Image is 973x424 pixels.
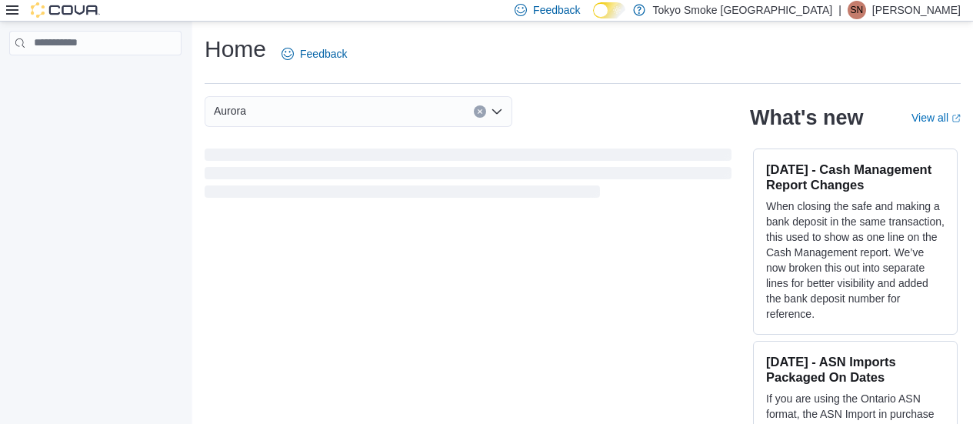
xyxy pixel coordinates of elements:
p: When closing the safe and making a bank deposit in the same transaction, this used to show as one... [766,199,945,322]
div: Stephanie Neblett [848,1,866,19]
p: | [838,1,841,19]
p: [PERSON_NAME] [872,1,961,19]
h3: [DATE] - Cash Management Report Changes [766,162,945,192]
nav: Complex example [9,58,182,95]
span: Aurora [214,102,246,120]
h3: [DATE] - ASN Imports Packaged On Dates [766,354,945,385]
a: Feedback [275,38,353,69]
p: Tokyo Smoke [GEOGRAPHIC_DATA] [653,1,833,19]
span: Loading [205,152,731,201]
button: Clear input [474,105,486,118]
span: Feedback [533,2,580,18]
span: Feedback [300,46,347,62]
h1: Home [205,34,266,65]
span: SN [851,1,864,19]
svg: External link [951,114,961,123]
h2: What's new [750,105,863,130]
button: Open list of options [491,105,503,118]
a: View allExternal link [911,112,961,124]
span: Dark Mode [593,18,594,19]
input: Dark Mode [593,2,625,18]
img: Cova [31,2,100,18]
